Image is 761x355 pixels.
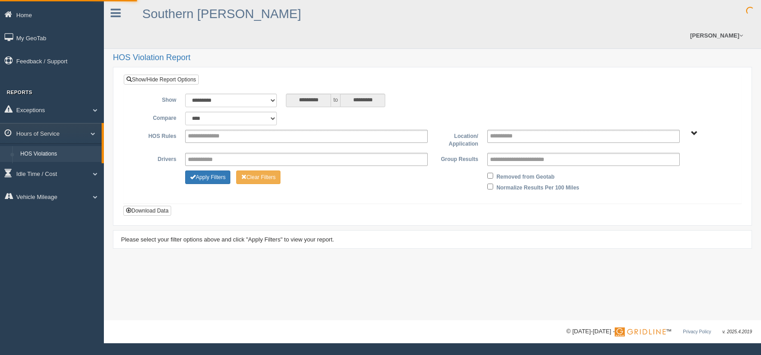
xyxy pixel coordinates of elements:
a: HOS Violations [16,146,102,162]
label: Location/ Application [432,130,482,148]
button: Download Data [123,206,171,216]
span: v. 2025.4.2019 [723,329,752,334]
span: to [331,94,340,107]
label: Show [131,94,181,104]
label: Drivers [131,153,181,164]
div: © [DATE]-[DATE] - ™ [566,327,752,336]
img: Gridline [615,327,666,336]
a: Show/Hide Report Options [124,75,199,85]
label: Compare [131,112,181,123]
button: Change Filter Options [185,170,230,184]
a: Privacy Policy [683,329,711,334]
label: HOS Rules [131,130,181,141]
span: Please select your filter options above and click "Apply Filters" to view your report. [121,236,334,243]
a: Southern [PERSON_NAME] [142,7,301,21]
a: HOS Violation Trend [16,162,102,178]
label: Removed from Geotab [496,170,555,181]
label: Normalize Results Per 100 Miles [496,181,579,192]
a: [PERSON_NAME] [686,23,747,48]
label: Group Results [432,153,482,164]
button: Change Filter Options [236,170,281,184]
